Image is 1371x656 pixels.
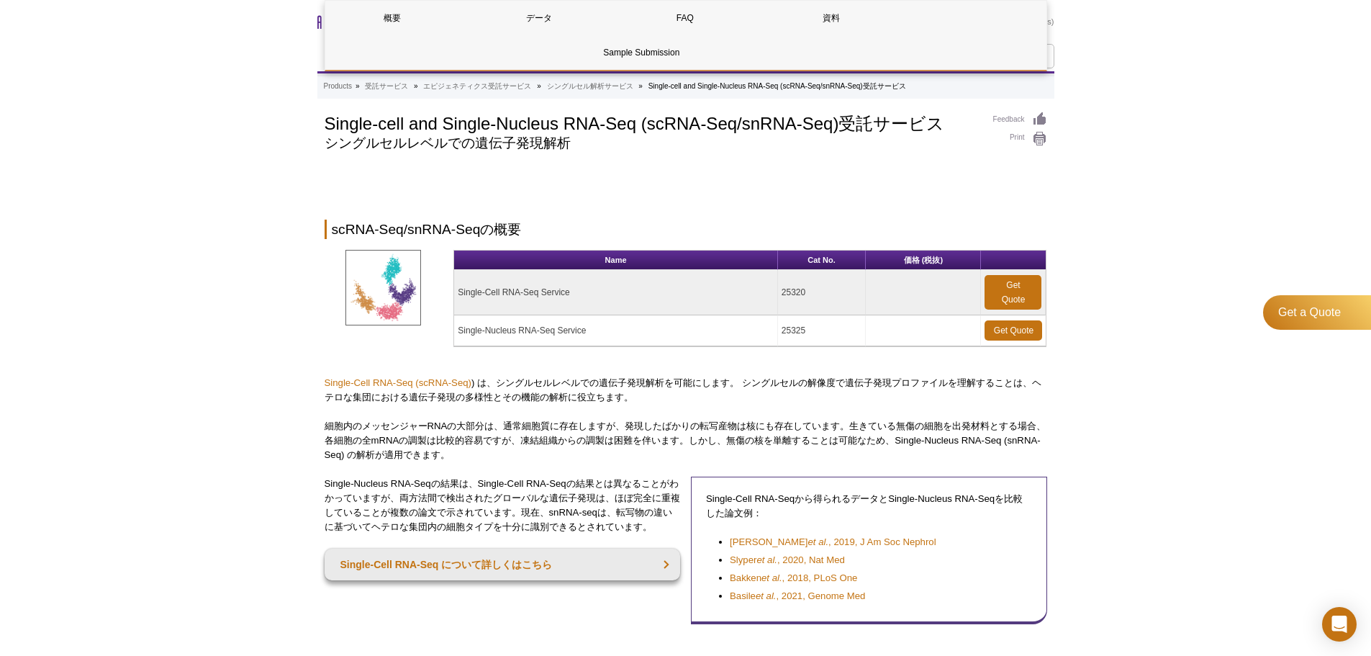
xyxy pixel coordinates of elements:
a: エピジェネティクス受託サービス [423,80,531,93]
a: Single-Cell RNA-Seq について詳しくはこちら [325,549,681,580]
a: Slyperet al., 2020, Nat Med [730,553,845,567]
td: 25325 [778,315,866,346]
div: Open Intercom Messenger [1322,607,1357,642]
a: 受託サービス [365,80,408,93]
em: et al. [756,554,777,565]
th: 価格 (税抜) [866,251,981,270]
a: Feedback [993,112,1047,127]
a: Sample Submission [325,35,959,70]
li: » [356,82,360,90]
td: 25320 [778,270,866,315]
li: Single-cell and Single-Nucleus RNA-Seq (scRNA-Seq/snRNA-Seq)受託サービス [648,82,906,90]
a: Single-Cell RNA-Seq (scRNA-Seq) [325,377,471,388]
li: » [638,82,643,90]
th: Cat No. [778,251,866,270]
a: Print [993,131,1047,147]
a: Get a Quote [1263,295,1371,330]
h1: Single-cell and Single-Nucleus RNA-Seq (scRNA-Seq/snRNA-Seq)受託サービス [325,112,979,133]
a: 資料 [764,1,899,35]
a: Get Quote [985,320,1042,341]
a: [PERSON_NAME]et al., 2019, J Am Soc Nephrol [730,535,936,549]
em: et al. [761,572,782,583]
p: ) は、シングルセルレベルでの遺伝子発現解析を可能にします。 シングルセルの解像度で遺伝子発現プロファイルを理解することは、ヘテロな集団における遺伝子発現の多様性とその機能の解析に役立ちます。 [325,376,1047,405]
th: Name [454,251,778,270]
li: » [414,82,418,90]
a: データ [471,1,607,35]
a: Get Quote [985,275,1041,310]
a: シングルセル解析サービス [547,80,633,93]
a: Basileet al., 2021, Genome Med [730,589,865,603]
a: 概要 [325,1,461,35]
em: et al. [807,536,828,547]
p: 細胞内のメッセンジャーRNAの大部分は、通常細胞質に存在しますが、発現したばかりの転写産物は核にも存在しています。生きている無傷の細胞を出発材料とする場合、各細胞の全mRNAの調製は比較的容易で... [325,419,1047,462]
td: Single-Nucleus RNA-Seq Service [454,315,778,346]
a: FAQ [617,1,753,35]
td: Single-Cell RNA-Seq Service [454,270,778,315]
a: 製品 [317,44,356,71]
h2: scRNA-Seq/snRNA-Seqの概要 [325,220,1047,239]
li: » [537,82,541,90]
em: et al. [756,590,777,601]
a: Products [324,80,352,93]
h2: シングルセルレベルでの遺伝子発現解析 [325,137,979,150]
img: scRNA-Seq Service [345,250,421,325]
p: Single-Nucleus RNA-Seqの結果は、Single-Cell RNA-Seqの結果とは異なることがわかっていますが、両方法間で検出されたグローバルな遺伝子発現は、ほぼ完全に重複し... [325,477,681,534]
a: Bakkenet al., 2018, PLoS One [730,571,857,585]
p: Single-Cell RNA-Seqから得られるデータとSingle-Nucleus RNA-Seqを比較した論文例： [706,492,1032,521]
